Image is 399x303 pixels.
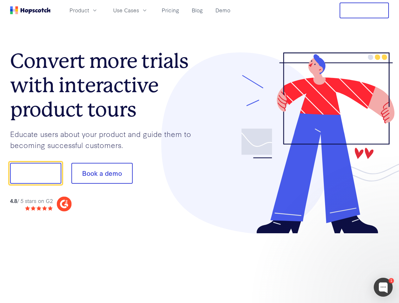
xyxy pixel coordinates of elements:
button: Book a demo [71,163,133,184]
button: Use Cases [109,5,152,15]
div: 1 [389,278,394,283]
div: / 5 stars on G2 [10,197,53,205]
button: Free Trial [340,3,389,18]
button: Show me! [10,163,61,184]
a: Home [10,6,51,14]
h1: Convert more trials with interactive product tours [10,49,200,122]
a: Demo [213,5,233,15]
strong: 4.8 [10,197,17,204]
a: Pricing [159,5,182,15]
span: Product [70,6,89,14]
p: Educate users about your product and guide them to becoming successful customers. [10,128,200,150]
button: Product [66,5,102,15]
a: Blog [189,5,205,15]
span: Use Cases [113,6,139,14]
